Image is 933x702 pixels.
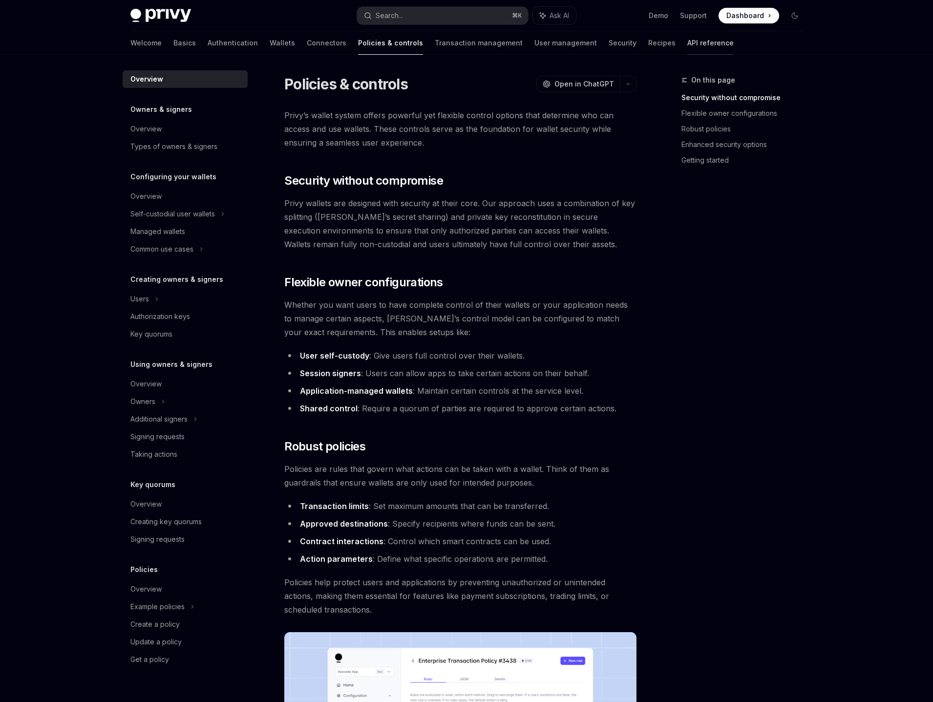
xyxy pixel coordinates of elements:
[681,106,810,121] a: Flexible owner configurations
[681,152,810,168] a: Getting started
[358,31,423,55] a: Policies & controls
[435,31,523,55] a: Transaction management
[554,79,614,89] span: Open in ChatGPT
[681,121,810,137] a: Robust policies
[719,8,779,23] a: Dashboard
[300,501,369,511] strong: Transaction limits
[130,104,192,115] h5: Owners & signers
[123,325,248,343] a: Key quorums
[130,479,175,490] h5: Key quorums
[284,275,443,290] span: Flexible owner configurations
[284,298,636,339] span: Whether you want users to have complete control of their wallets or your application needs to man...
[123,188,248,205] a: Overview
[284,75,408,93] h1: Policies & controls
[130,564,158,575] h5: Policies
[300,368,361,378] strong: Session signers
[123,70,248,88] a: Overview
[123,375,248,393] a: Overview
[300,519,388,529] strong: Approved destinations
[284,499,636,513] li: : Set maximum amounts that can be transferred.
[123,633,248,651] a: Update a policy
[123,580,248,598] a: Overview
[130,359,212,370] h5: Using owners & signers
[284,349,636,362] li: : Give users full control over their wallets.
[130,583,162,595] div: Overview
[123,513,248,531] a: Creating key quorums
[300,386,413,396] strong: Application-managed wallets
[130,293,149,305] div: Users
[173,31,196,55] a: Basics
[130,226,185,237] div: Managed wallets
[284,173,443,189] span: Security without compromise
[284,534,636,548] li: : Control which smart contracts can be used.
[130,533,185,545] div: Signing requests
[284,462,636,489] span: Policies are rules that govern what actions can be taken with a wallet. Think of them as guardrai...
[123,308,248,325] a: Authorization keys
[123,446,248,463] a: Taking actions
[130,636,182,648] div: Update a policy
[123,531,248,548] a: Signing requests
[691,74,735,86] span: On this page
[284,439,365,454] span: Robust policies
[130,431,185,443] div: Signing requests
[681,90,810,106] a: Security without compromise
[130,31,162,55] a: Welcome
[300,351,369,361] strong: User self-custody
[376,10,403,21] div: Search...
[787,8,803,23] button: Toggle dark mode
[533,7,576,24] button: Ask AI
[550,11,569,21] span: Ask AI
[130,191,162,202] div: Overview
[123,495,248,513] a: Overview
[130,378,162,390] div: Overview
[300,554,373,564] strong: Action parameters
[307,31,346,55] a: Connectors
[284,384,636,398] li: : Maintain certain controls at the service level.
[130,311,190,322] div: Authorization keys
[284,196,636,251] span: Privy wallets are designed with security at their core. Our approach uses a combination of key sp...
[123,616,248,633] a: Create a policy
[130,73,163,85] div: Overview
[130,123,162,135] div: Overview
[284,366,636,380] li: : Users can allow apps to take certain actions on their behalf.
[687,31,734,55] a: API reference
[649,11,668,21] a: Demo
[123,120,248,138] a: Overview
[130,448,177,460] div: Taking actions
[357,7,528,24] button: Search...⌘K
[130,601,185,613] div: Example policies
[130,618,180,630] div: Create a policy
[726,11,764,21] span: Dashboard
[123,138,248,155] a: Types of owners & signers
[512,12,522,20] span: ⌘ K
[130,396,155,407] div: Owners
[208,31,258,55] a: Authentication
[130,141,217,152] div: Types of owners & signers
[130,328,172,340] div: Key quorums
[130,243,193,255] div: Common use cases
[270,31,295,55] a: Wallets
[284,517,636,531] li: : Specify recipients where funds can be sent.
[680,11,707,21] a: Support
[123,651,248,668] a: Get a policy
[123,428,248,446] a: Signing requests
[130,9,191,22] img: dark logo
[123,223,248,240] a: Managed wallets
[284,402,636,415] li: : Require a quorum of parties are required to approve certain actions.
[130,274,223,285] h5: Creating owners & signers
[300,404,358,413] strong: Shared control
[681,137,810,152] a: Enhanced security options
[130,171,216,183] h5: Configuring your wallets
[648,31,676,55] a: Recipes
[609,31,636,55] a: Security
[534,31,597,55] a: User management
[130,654,169,665] div: Get a policy
[284,552,636,566] li: : Define what specific operations are permitted.
[130,413,188,425] div: Additional signers
[130,516,202,528] div: Creating key quorums
[130,208,215,220] div: Self-custodial user wallets
[130,498,162,510] div: Overview
[284,575,636,617] span: Policies help protect users and applications by preventing unauthorized or unintended actions, ma...
[536,76,620,92] button: Open in ChatGPT
[300,536,383,546] strong: Contract interactions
